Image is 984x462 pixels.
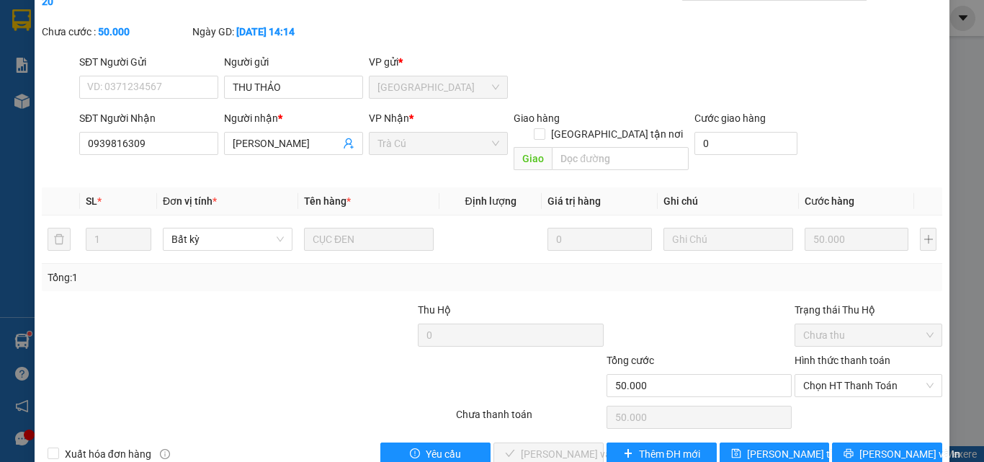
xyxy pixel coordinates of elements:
span: Sài Gòn [377,76,499,98]
div: LABO ASIA [94,45,240,62]
span: Bất kỳ [171,228,284,250]
button: plus [920,228,936,251]
div: Trà Cú [12,12,84,30]
span: [PERSON_NAME] và In [859,446,960,462]
div: Chưa thanh toán [455,407,605,432]
span: Giao [514,147,552,170]
span: Tên hàng [304,195,351,207]
div: Người gửi [224,54,363,70]
span: [PERSON_NAME] thay đổi [747,446,862,462]
div: Trạng thái Thu Hộ [795,302,942,318]
span: exclamation-circle [410,448,420,460]
span: Gửi: [12,14,35,29]
span: Trà Cú [377,133,499,154]
span: Yêu cầu [426,446,461,462]
span: Thu Hộ [418,304,451,316]
div: SĐT Người Gửi [79,54,218,70]
input: 0 [805,228,908,251]
span: Giao hàng [514,112,560,124]
span: Tổng cước [607,355,654,366]
span: save [731,448,741,460]
b: [DATE] 14:14 [236,26,295,37]
div: SĐT Người Nhận [79,110,218,126]
th: Ghi chú [658,187,799,216]
span: Nhận: [94,12,128,27]
input: Ghi Chú [663,228,793,251]
div: 20.000 [11,91,86,108]
b: 50.000 [98,26,130,37]
label: Hình thức thanh toán [795,355,890,366]
div: Ngày GD: [192,24,340,40]
input: Cước giao hàng [694,132,797,155]
span: Chưa thu [803,324,934,346]
input: VD: Bàn, Ghế [304,228,434,251]
div: Người nhận [224,110,363,126]
span: Thêm ĐH mới [639,446,700,462]
div: VP gửi [369,54,508,70]
label: Cước giao hàng [694,112,766,124]
span: SL [86,195,97,207]
span: plus [623,448,633,460]
div: 02837510076 [94,62,240,82]
div: Tổng: 1 [48,270,381,285]
span: [GEOGRAPHIC_DATA] tận nơi [545,126,689,142]
span: Đơn vị tính [163,195,217,207]
button: delete [48,228,71,251]
span: printer [844,448,854,460]
span: Xuất hóa đơn hàng [59,446,157,462]
span: info-circle [160,449,170,459]
div: Chưa cước : [42,24,189,40]
span: Chọn HT Thanh Toán [803,375,934,396]
span: VP Nhận [369,112,409,124]
span: CR : [11,92,33,107]
span: Giá trị hàng [547,195,601,207]
input: Dọc đường [552,147,689,170]
span: user-add [343,138,354,149]
input: 0 [547,228,651,251]
span: Định lượng [465,195,516,207]
div: [GEOGRAPHIC_DATA] [94,12,240,45]
span: Cước hàng [805,195,854,207]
